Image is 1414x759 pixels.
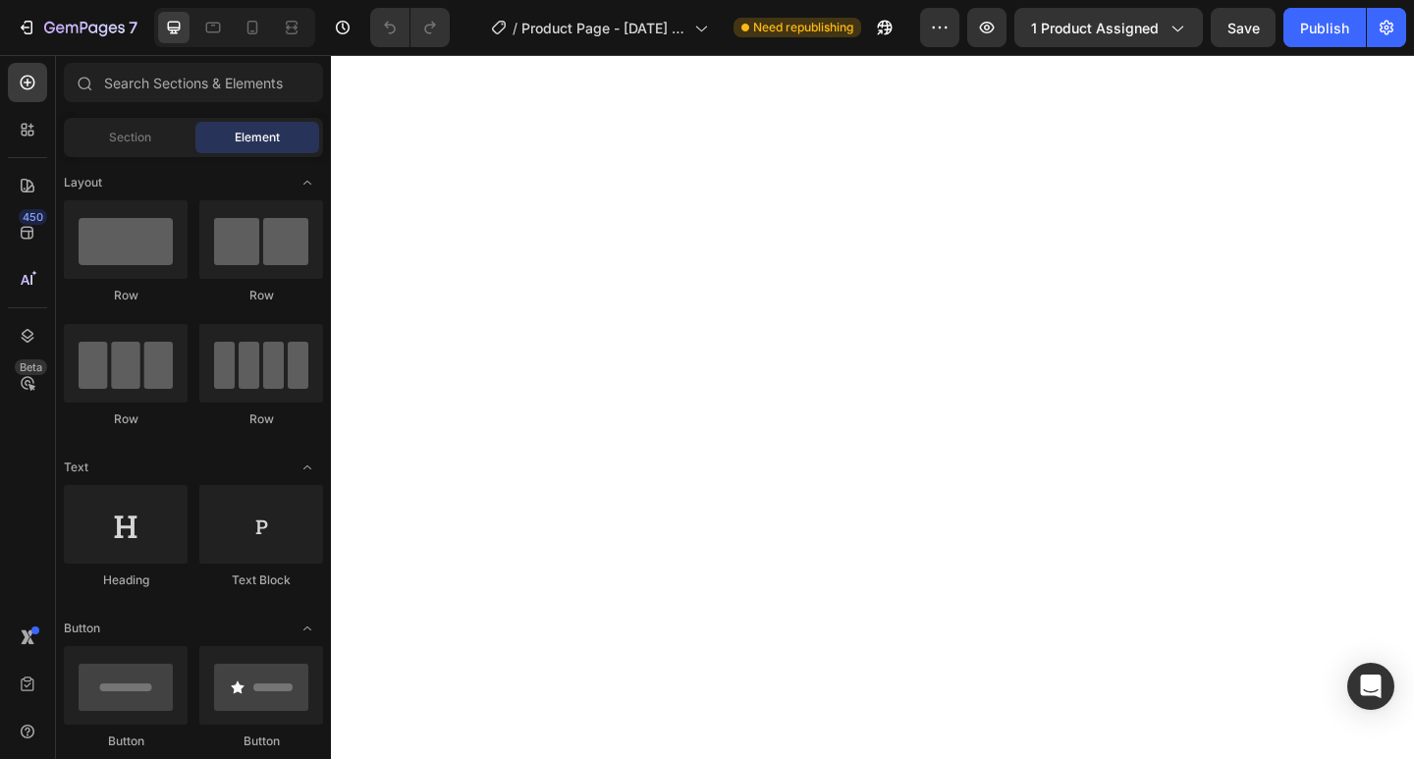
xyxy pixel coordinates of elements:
[292,452,323,483] span: Toggle open
[64,287,188,304] div: Row
[64,459,88,476] span: Text
[64,63,323,102] input: Search Sections & Elements
[64,732,188,750] div: Button
[199,571,323,589] div: Text Block
[64,410,188,428] div: Row
[1031,18,1159,38] span: 1 product assigned
[199,732,323,750] div: Button
[753,19,853,36] span: Need republishing
[370,8,450,47] div: Undo/Redo
[1300,18,1349,38] div: Publish
[64,571,188,589] div: Heading
[1227,20,1260,36] span: Save
[19,209,47,225] div: 450
[235,129,280,146] span: Element
[331,55,1414,759] iframe: Design area
[129,16,137,39] p: 7
[1283,8,1366,47] button: Publish
[15,359,47,375] div: Beta
[292,613,323,644] span: Toggle open
[199,410,323,428] div: Row
[513,18,517,38] span: /
[199,287,323,304] div: Row
[64,174,102,191] span: Layout
[8,8,146,47] button: 7
[109,129,151,146] span: Section
[1347,663,1394,710] div: Open Intercom Messenger
[64,620,100,637] span: Button
[1014,8,1203,47] button: 1 product assigned
[1211,8,1276,47] button: Save
[521,18,686,38] span: Product Page - [DATE] 04:46:20
[292,167,323,198] span: Toggle open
